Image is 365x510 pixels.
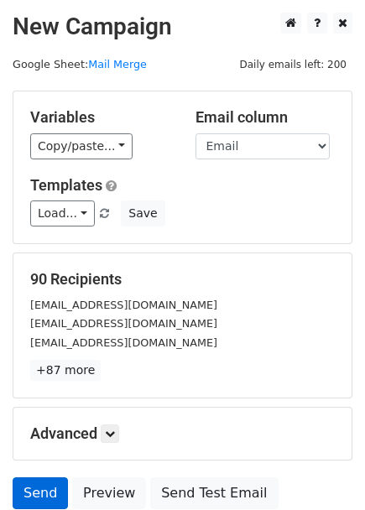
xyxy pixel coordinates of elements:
[30,108,170,127] h5: Variables
[30,424,335,443] h5: Advanced
[30,317,217,330] small: [EMAIL_ADDRESS][DOMAIN_NAME]
[13,58,147,70] small: Google Sheet:
[30,270,335,289] h5: 90 Recipients
[30,200,95,226] a: Load...
[196,108,336,127] h5: Email column
[30,360,101,381] a: +87 more
[233,55,352,74] span: Daily emails left: 200
[30,176,102,194] a: Templates
[72,477,146,509] a: Preview
[233,58,352,70] a: Daily emails left: 200
[13,477,68,509] a: Send
[13,13,352,41] h2: New Campaign
[88,58,147,70] a: Mail Merge
[30,336,217,349] small: [EMAIL_ADDRESS][DOMAIN_NAME]
[30,299,217,311] small: [EMAIL_ADDRESS][DOMAIN_NAME]
[30,133,133,159] a: Copy/paste...
[281,429,365,510] iframe: Chat Widget
[121,200,164,226] button: Save
[150,477,278,509] a: Send Test Email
